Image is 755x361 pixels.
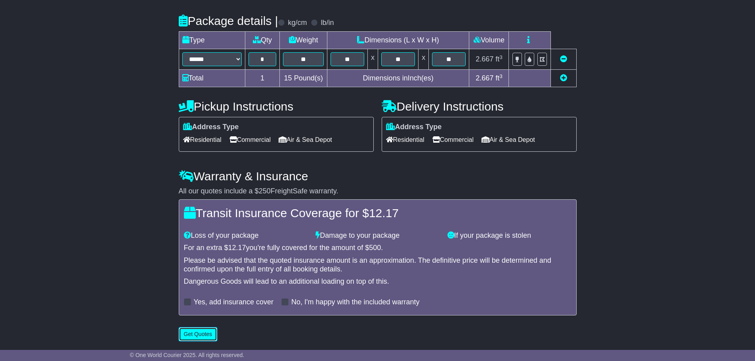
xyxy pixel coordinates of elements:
span: 250 [259,187,271,195]
div: For an extra $ you're fully covered for the amount of $ . [184,244,572,252]
td: Pound(s) [280,70,327,87]
div: Please be advised that the quoted insurance amount is an approximation. The definitive price will... [184,256,572,273]
h4: Delivery Instructions [382,100,577,113]
div: If your package is stolen [443,231,575,240]
label: No, I'm happy with the included warranty [291,298,420,307]
td: x [419,49,429,70]
td: Weight [280,32,327,49]
span: Commercial [229,134,271,146]
td: Qty [245,32,280,49]
h4: Pickup Instructions [179,100,374,113]
span: 500 [369,244,381,252]
h4: Warranty & Insurance [179,170,577,183]
td: Type [179,32,245,49]
td: Volume [469,32,509,49]
td: Dimensions (L x W x H) [327,32,469,49]
span: © One World Courier 2025. All rights reserved. [130,352,245,358]
div: All our quotes include a $ FreightSafe warranty. [179,187,577,196]
span: 12.17 [369,206,399,220]
div: Damage to your package [312,231,443,240]
div: Loss of your package [180,231,312,240]
sup: 3 [499,73,503,79]
td: Dimensions in Inch(es) [327,70,469,87]
h4: Package details | [179,14,278,27]
sup: 3 [499,54,503,60]
label: lb/in [321,19,334,27]
span: Residential [183,134,222,146]
h4: Transit Insurance Coverage for $ [184,206,572,220]
span: ft [495,74,503,82]
span: ft [495,55,503,63]
span: Commercial [432,134,474,146]
div: Dangerous Goods will lead to an additional loading on top of this. [184,277,572,286]
span: 15 [284,74,292,82]
label: Address Type [183,123,239,132]
span: Residential [386,134,424,146]
span: Air & Sea Depot [482,134,535,146]
button: Get Quotes [179,327,218,341]
span: Air & Sea Depot [279,134,332,146]
label: Address Type [386,123,442,132]
span: 2.667 [476,55,493,63]
td: x [368,49,378,70]
span: 2.667 [476,74,493,82]
a: Add new item [560,74,567,82]
td: 1 [245,70,280,87]
a: Remove this item [560,55,567,63]
span: 12.17 [228,244,246,252]
label: kg/cm [288,19,307,27]
label: Yes, add insurance cover [194,298,273,307]
td: Total [179,70,245,87]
